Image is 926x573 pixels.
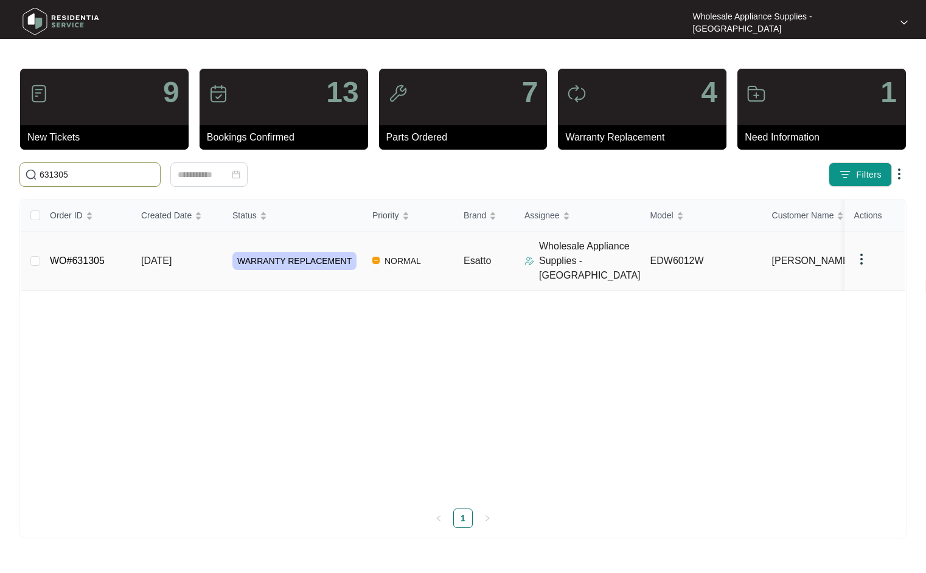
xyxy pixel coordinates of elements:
p: Wholesale Appliance Supplies - [GEOGRAPHIC_DATA] [693,10,890,35]
td: EDW6012W [641,232,762,291]
th: Customer Name [762,200,884,232]
p: New Tickets [27,130,189,145]
th: Order ID [40,200,131,232]
li: Previous Page [429,509,448,528]
a: WO#631305 [50,255,105,266]
p: 4 [701,78,717,107]
span: [PERSON_NAME] [772,254,852,268]
span: Filters [856,168,882,181]
span: Customer Name [772,209,834,222]
th: Priority [363,200,454,232]
th: Brand [454,200,515,232]
p: Warranty Replacement [565,130,726,145]
li: 1 [453,509,473,528]
span: Order ID [50,209,83,222]
span: [DATE] [141,255,172,266]
span: Esatto [464,255,491,266]
a: 1 [454,509,472,527]
img: Vercel Logo [372,257,380,264]
p: Parts Ordered [386,130,548,145]
img: dropdown arrow [900,19,908,26]
th: Created Date [131,200,223,232]
img: icon [29,84,49,103]
p: Need Information [745,130,906,145]
img: dropdown arrow [892,167,907,181]
p: 7 [522,78,538,107]
p: 9 [163,78,179,107]
p: 1 [880,78,897,107]
li: Next Page [478,509,497,528]
span: Brand [464,209,486,222]
img: icon [209,84,228,103]
span: WARRANTY REPLACEMENT [232,252,357,270]
span: NORMAL [380,254,426,268]
th: Actions [844,200,905,232]
span: Status [232,209,257,222]
img: icon [388,84,408,103]
span: Model [650,209,674,222]
span: left [435,515,442,522]
img: dropdown arrow [854,252,869,266]
button: left [429,509,448,528]
img: icon [567,84,587,103]
p: 13 [326,78,358,107]
th: Status [223,200,363,232]
p: Wholesale Appliance Supplies - [GEOGRAPHIC_DATA] [539,239,641,283]
img: residentia service logo [18,3,103,40]
p: Bookings Confirmed [207,130,368,145]
th: Assignee [515,200,641,232]
input: Search by Order Id, Assignee Name, Customer Name, Brand and Model [40,168,155,181]
img: filter icon [839,168,851,181]
span: Created Date [141,209,192,222]
span: Priority [372,209,399,222]
img: Assigner Icon [524,256,534,266]
span: Assignee [524,209,560,222]
button: right [478,509,497,528]
img: search-icon [25,168,37,181]
img: icon [747,84,766,103]
button: filter iconFilters [829,162,892,187]
th: Model [641,200,762,232]
span: right [484,515,491,522]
